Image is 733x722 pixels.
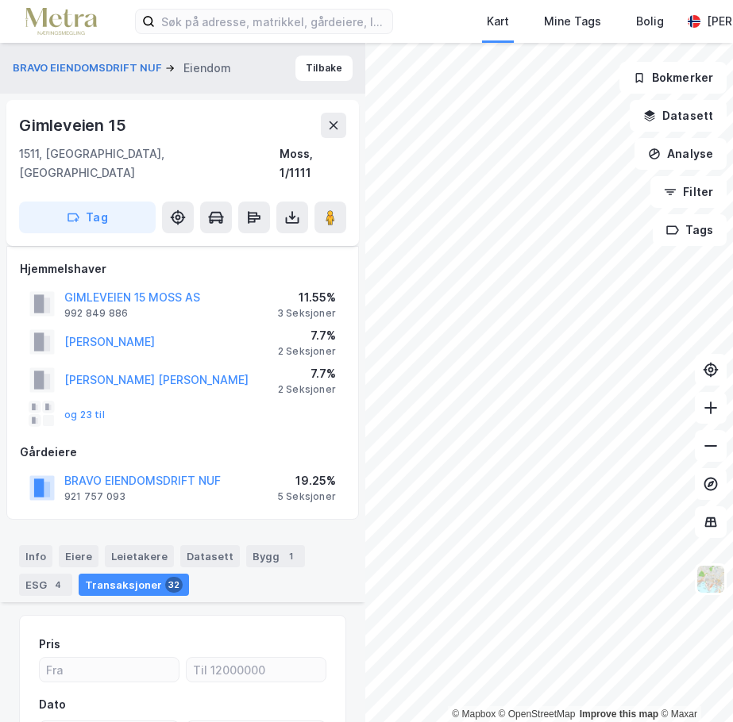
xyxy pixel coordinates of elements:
[277,288,336,307] div: 11.55%
[39,695,66,714] div: Dato
[499,709,576,720] a: OpenStreetMap
[155,10,392,33] input: Søk på adresse, matrikkel, gårdeiere, leietakere eller personer
[180,545,240,567] div: Datasett
[654,646,733,722] iframe: Chat Widget
[636,12,664,31] div: Bolig
[654,646,733,722] div: Kontrollprogram for chat
[487,12,509,31] div: Kart
[277,471,336,490] div: 19.25%
[19,113,129,138] div: Gimleveien 15
[278,326,336,345] div: 7.7%
[20,443,345,462] div: Gårdeiere
[619,62,727,94] button: Bokmerker
[580,709,658,720] a: Improve this map
[183,59,231,78] div: Eiendom
[19,144,280,182] div: 1511, [GEOGRAPHIC_DATA], [GEOGRAPHIC_DATA]
[283,548,299,564] div: 1
[187,658,326,682] input: Til 12000000
[50,577,66,593] div: 4
[277,307,336,320] div: 3 Seksjoner
[40,658,179,682] input: Fra
[630,100,727,132] button: Datasett
[452,709,496,720] a: Mapbox
[278,345,336,358] div: 2 Seksjoner
[64,307,128,320] div: 992 849 886
[13,60,165,76] button: BRAVO EIENDOMSDRIFT NUF
[19,574,72,596] div: ESG
[277,490,336,503] div: 5 Seksjoner
[39,635,60,654] div: Pris
[278,383,336,396] div: 2 Seksjoner
[165,577,183,593] div: 32
[79,574,189,596] div: Transaksjoner
[25,8,97,36] img: metra-logo.256734c3b2bbffee19d4.png
[295,56,353,81] button: Tilbake
[544,12,601,31] div: Mine Tags
[650,176,727,208] button: Filter
[64,490,125,503] div: 921 757 093
[20,259,345,278] div: Hjemmelshaver
[696,564,726,594] img: Z
[19,545,52,567] div: Info
[19,202,156,233] button: Tag
[278,364,336,383] div: 7.7%
[59,545,98,567] div: Eiere
[105,545,174,567] div: Leietakere
[280,144,346,182] div: Moss, 1/1111
[635,138,727,170] button: Analyse
[653,214,727,246] button: Tags
[246,545,305,567] div: Bygg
